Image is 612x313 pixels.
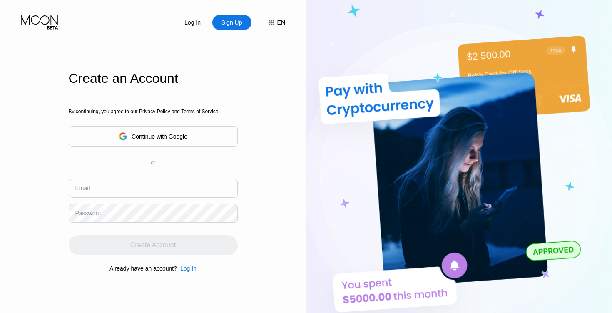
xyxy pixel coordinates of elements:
[69,126,238,147] div: Continue with Google
[69,71,238,86] div: Create an Account
[180,265,197,272] div: Log In
[184,18,202,27] div: Log In
[139,109,170,114] span: Privacy Policy
[221,18,243,27] div: Sign Up
[151,160,155,166] div: or
[260,15,285,30] div: EN
[69,109,238,114] div: By continuing, you agree to our
[132,133,187,140] div: Continue with Google
[173,15,212,30] div: Log In
[181,109,218,114] span: Terms of Service
[177,265,197,272] div: Log In
[109,265,177,272] div: Already have an account?
[170,109,182,114] span: and
[277,19,285,26] div: EN
[75,210,101,216] div: Password
[75,185,90,191] div: Email
[212,15,251,30] div: Sign Up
